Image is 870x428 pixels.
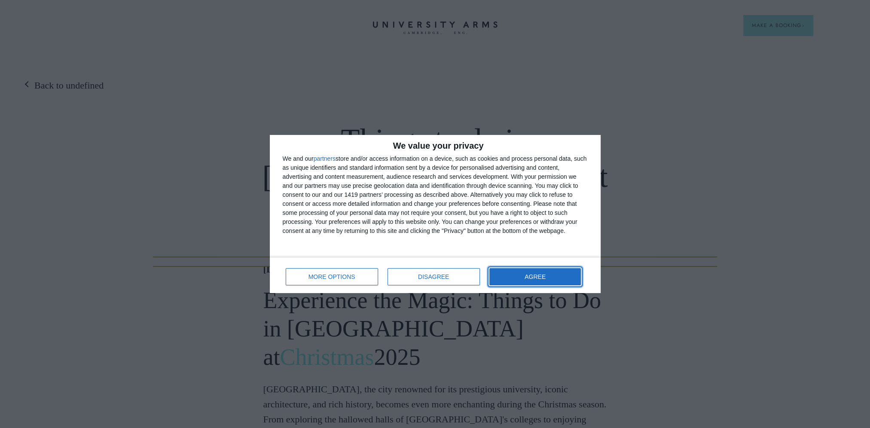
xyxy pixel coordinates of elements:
[308,274,355,280] span: MORE OPTIONS
[525,274,546,280] span: AGREE
[314,156,336,162] button: partners
[418,274,449,280] span: DISAGREE
[489,268,581,285] button: AGREE
[388,268,480,285] button: DISAGREE
[270,135,601,293] div: qc-cmp2-ui
[283,141,588,150] h2: We value your privacy
[286,268,378,285] button: MORE OPTIONS
[283,154,588,235] div: We and our store and/or access information on a device, such as cookies and process personal data...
